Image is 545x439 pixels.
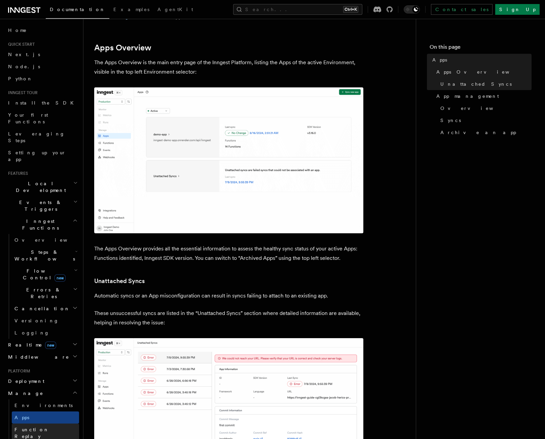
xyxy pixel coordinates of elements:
[12,411,79,424] a: Apps
[438,102,532,114] a: Overview
[12,265,79,284] button: Flow Controlnew
[5,375,79,387] button: Deployment
[5,147,79,165] a: Setting up your app
[440,117,461,124] span: Syncs
[14,415,29,420] span: Apps
[12,303,79,315] button: Cancellation
[54,274,66,282] span: new
[14,330,49,335] span: Logging
[5,90,38,95] span: Inngest tour
[8,150,66,162] span: Setting up your app
[438,126,532,138] a: Archive an app
[5,171,28,176] span: Features
[12,246,79,265] button: Steps & Workflows
[12,234,79,246] a: Overview
[434,90,532,102] a: App management
[157,7,193,12] span: AgentKit
[94,276,145,286] a: Unattached Syncs
[440,105,510,112] span: Overview
[5,180,73,194] span: Local Development
[438,114,532,126] a: Syncs
[12,249,75,262] span: Steps & Workflows
[436,69,526,75] span: Apps Overview
[14,318,59,323] span: Versioning
[440,129,516,136] span: Archive an app
[50,7,105,12] span: Documentation
[5,109,79,128] a: Your first Functions
[12,315,79,327] a: Versioning
[94,58,363,77] p: The Apps Overview is the main entry page of the Inngest Platform, listing the Apps of the active ...
[113,7,149,12] span: Examples
[5,61,79,73] a: Node.js
[5,128,79,147] a: Leveraging Steps
[430,43,532,54] h4: On this page
[434,66,532,78] a: Apps Overview
[5,177,79,196] button: Local Development
[94,43,151,52] a: Apps Overview
[94,309,363,327] p: These unsuccessful syncs are listed in the “Unattached Syncs” section where detailed information ...
[94,291,363,301] p: Automatic syncs or an App misconfiguration can result in syncs failing to attach to an existing app.
[14,237,84,243] span: Overview
[495,4,540,15] a: Sign Up
[8,112,48,124] span: Your first Functions
[343,6,358,13] kbd: Ctrl+K
[46,2,109,19] a: Documentation
[5,97,79,109] a: Install the SDK
[5,351,79,363] button: Middleware
[5,218,73,231] span: Inngest Functions
[5,196,79,215] button: Events & Triggers
[109,2,153,18] a: Examples
[8,100,78,106] span: Install the SDK
[233,4,362,15] button: Search...Ctrl+K
[153,2,197,18] a: AgentKit
[5,339,79,351] button: Realtimenew
[5,215,79,234] button: Inngest Functions
[94,87,363,233] img: The home page of the Inngest Platform is an Apps listing. Each App item display the App status al...
[5,387,79,399] button: Manage
[12,399,79,411] a: Environments
[436,93,499,99] span: App management
[5,368,30,374] span: Platform
[12,268,74,281] span: Flow Control
[5,390,43,397] span: Manage
[12,284,79,303] button: Errors & Retries
[431,4,493,15] a: Contact sales
[14,403,73,408] span: Environments
[440,81,512,87] span: Unattached Syncs
[8,52,40,57] span: Next.js
[45,342,56,349] span: new
[5,354,69,360] span: Middleware
[5,199,73,212] span: Events & Triggers
[5,24,79,36] a: Home
[430,54,532,66] a: Apps
[404,5,420,13] button: Toggle dark mode
[8,27,27,34] span: Home
[5,48,79,61] a: Next.js
[12,327,79,339] a: Logging
[5,342,56,348] span: Realtime
[8,64,40,69] span: Node.js
[438,78,532,90] a: Unattached Syncs
[8,76,33,81] span: Python
[14,427,49,439] span: Function Replay
[5,73,79,85] a: Python
[8,131,65,143] span: Leveraging Steps
[5,234,79,339] div: Inngest Functions
[432,56,447,63] span: Apps
[5,42,35,47] span: Quick start
[12,305,70,312] span: Cancellation
[12,286,73,300] span: Errors & Retries
[5,378,44,385] span: Deployment
[94,244,363,263] p: The Apps Overview provides all the essential information to assess the healthy sync status of you...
